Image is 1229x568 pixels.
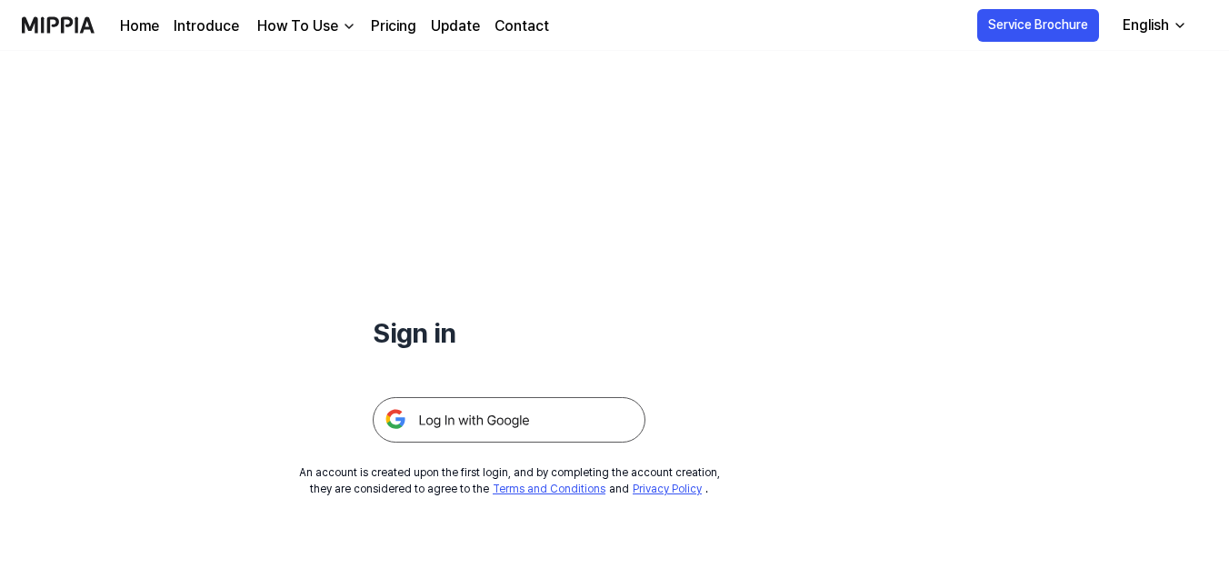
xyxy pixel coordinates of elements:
div: An account is created upon the first login, and by completing the account creation, they are cons... [299,464,720,497]
div: English [1119,15,1173,36]
a: Home [120,15,159,37]
a: Introduce [174,15,239,37]
div: How To Use [254,15,342,37]
img: 구글 로그인 버튼 [373,397,645,443]
a: Pricing [371,15,416,37]
a: Privacy Policy [633,483,702,495]
button: Service Brochure [977,9,1099,42]
button: English [1108,7,1198,44]
button: How To Use [254,15,356,37]
a: Terms and Conditions [493,483,605,495]
a: Contact [495,15,549,37]
h1: Sign in [373,313,645,354]
a: Update [431,15,480,37]
img: down [342,19,356,34]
